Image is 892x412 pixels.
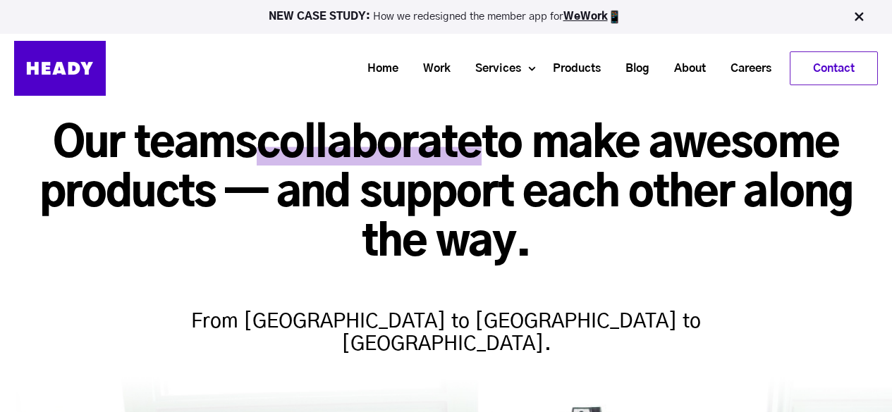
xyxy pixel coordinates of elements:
h4: From [GEOGRAPHIC_DATA] to [GEOGRAPHIC_DATA] to [GEOGRAPHIC_DATA]. [171,282,721,356]
a: Services [458,56,528,82]
h1: Our teams to make awesome products — and support each other along the way. [14,120,878,268]
a: Blog [608,56,656,82]
span: collaborate [257,123,482,166]
a: Contact [790,52,877,85]
img: Close Bar [852,10,866,24]
a: Careers [713,56,778,82]
a: WeWork [563,11,608,22]
img: app emoji [608,10,622,24]
strong: NEW CASE STUDY: [269,11,373,22]
p: How we redesigned the member app for [6,10,886,24]
a: About [656,56,713,82]
img: Heady_Logo_Web-01 (1) [14,41,106,96]
a: Work [405,56,458,82]
a: Products [535,56,608,82]
a: Home [350,56,405,82]
div: Navigation Menu [120,51,878,85]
